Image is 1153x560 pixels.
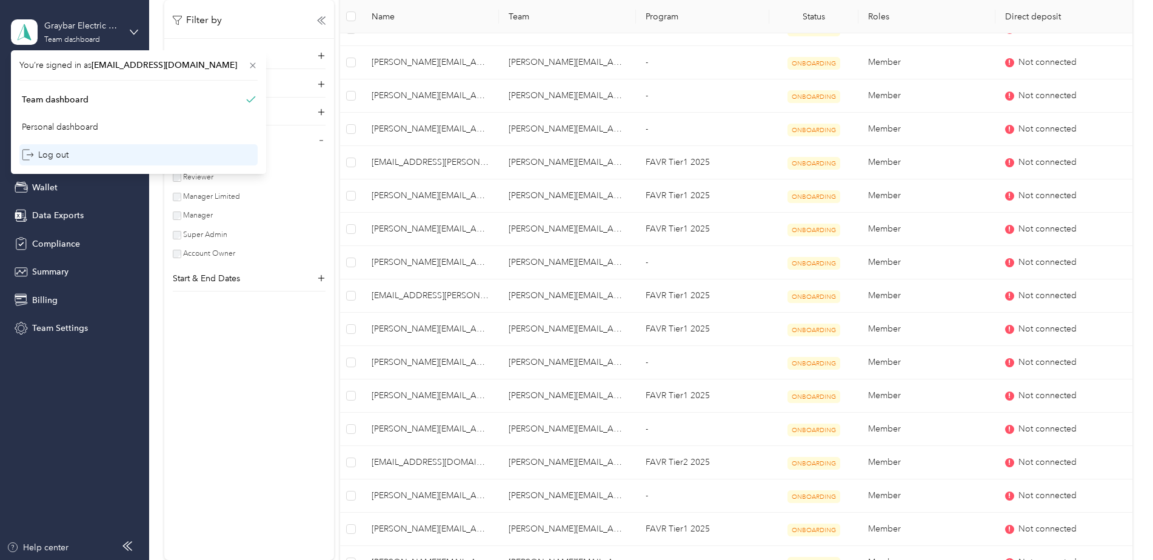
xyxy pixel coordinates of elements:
[858,179,995,213] td: Member
[769,313,858,346] td: ONBOARDING
[499,379,636,413] td: christopher.garrick@graybar.com
[787,457,840,470] span: ONBOARDING
[372,12,489,22] span: Name
[22,121,98,133] div: Personal dashboard
[499,513,636,546] td: john.zeller@graybar.com
[372,489,489,502] span: [PERSON_NAME][EMAIL_ADDRESS][PERSON_NAME][DOMAIN_NAME]
[636,446,769,479] td: FAVR Tier2 2025
[372,122,489,136] span: [PERSON_NAME][EMAIL_ADDRESS][PERSON_NAME][DOMAIN_NAME]
[1018,222,1077,236] span: Not connected
[636,79,769,113] td: -
[858,46,995,79] td: Member
[372,56,489,69] span: [PERSON_NAME][EMAIL_ADDRESS][PERSON_NAME][DOMAIN_NAME]
[173,13,222,28] p: Filter by
[362,246,499,279] td: joe.reyff@graybar.com
[362,379,499,413] td: mike.kieser@graybar.com
[858,313,995,346] td: Member
[1018,456,1077,469] span: Not connected
[32,209,84,222] span: Data Exports
[769,113,858,146] td: ONBOARDING
[32,181,58,194] span: Wallet
[769,479,858,513] td: ONBOARDING
[372,89,489,102] span: [PERSON_NAME][EMAIL_ADDRESS][PERSON_NAME][DOMAIN_NAME]
[858,113,995,146] td: Member
[499,279,636,313] td: michael.baker@graybar.com
[636,413,769,446] td: -
[787,124,840,136] span: ONBOARDING
[769,146,858,179] td: ONBOARDING
[32,265,69,278] span: Summary
[181,192,241,202] label: Manager Limited
[636,513,769,546] td: FAVR Tier1 2025
[181,172,214,183] label: Reviewer
[32,238,80,250] span: Compliance
[181,248,236,259] label: Account Owner
[1018,389,1077,402] span: Not connected
[769,279,858,313] td: ONBOARDING
[372,389,489,402] span: [PERSON_NAME][EMAIL_ADDRESS][PERSON_NAME][DOMAIN_NAME]
[636,479,769,513] td: -
[636,279,769,313] td: FAVR Tier1 2025
[362,279,499,313] td: josehector.sandoval@graybar.com
[787,90,840,103] span: ONBOARDING
[1018,322,1077,336] span: Not connected
[1018,422,1077,436] span: Not connected
[636,179,769,213] td: FAVR Tier1 2025
[858,379,995,413] td: Member
[362,213,499,246] td: jensen.wenrick@graybar.com
[787,190,840,203] span: ONBOARDING
[499,313,636,346] td: tim.obrien@graybar.com
[1018,156,1077,169] span: Not connected
[499,79,636,113] td: cory.chaney@graybar.com
[362,46,499,79] td: christopher.garrick@graybar.com
[858,346,995,379] td: Member
[362,413,499,446] td: nicholas.pitrelli@graybar.com
[858,146,995,179] td: Member
[858,246,995,279] td: Member
[1018,89,1077,102] span: Not connected
[362,479,499,513] td: steven.fritz@graybar.com
[769,346,858,379] td: ONBOARDING
[769,79,858,113] td: ONBOARDING
[769,446,858,479] td: ONBOARDING
[372,189,489,202] span: [PERSON_NAME][EMAIL_ADDRESS][PERSON_NAME][DOMAIN_NAME]
[787,324,840,336] span: ONBOARDING
[769,213,858,246] td: ONBOARDING
[173,272,240,285] p: Start & End Dates
[636,113,769,146] td: -
[769,513,858,546] td: ONBOARDING
[362,146,499,179] td: evan.rudolph@graybar.com
[769,179,858,213] td: ONBOARDING
[636,213,769,246] td: FAVR Tier1 2025
[858,479,995,513] td: Member
[372,222,489,236] span: [PERSON_NAME][EMAIL_ADDRESS][PERSON_NAME][DOMAIN_NAME]
[362,179,499,213] td: hector.avila@graybar.com
[858,213,995,246] td: Member
[787,57,840,70] span: ONBOARDING
[372,422,489,436] span: [PERSON_NAME][EMAIL_ADDRESS][PERSON_NAME][DOMAIN_NAME]
[1018,56,1077,69] span: Not connected
[858,513,995,546] td: Member
[858,446,995,479] td: Member
[372,522,489,536] span: [PERSON_NAME][EMAIL_ADDRESS][PERSON_NAME][DOMAIN_NAME]
[787,257,840,270] span: ONBOARDING
[362,346,499,379] td: judson.entrekin@graybar.com
[372,456,489,469] span: [EMAIL_ADDRESS][DOMAIN_NAME]
[372,322,489,336] span: [PERSON_NAME][EMAIL_ADDRESS][PERSON_NAME][DOMAIN_NAME]
[7,541,69,554] div: Help center
[769,379,858,413] td: ONBOARDING
[787,157,840,170] span: ONBOARDING
[636,313,769,346] td: FAVR Tier1 2025
[636,346,769,379] td: -
[32,322,88,335] span: Team Settings
[1018,289,1077,302] span: Not connected
[636,246,769,279] td: -
[499,479,636,513] td: steven.fritz@graybar.com
[787,424,840,436] span: ONBOARDING
[499,46,636,79] td: christopher.garrick@graybar.com
[44,19,120,32] div: Graybar Electric Company, Inc
[181,210,213,221] label: Manager
[362,113,499,146] td: david.bender@graybar.com
[22,148,69,161] div: Log out
[32,294,58,307] span: Billing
